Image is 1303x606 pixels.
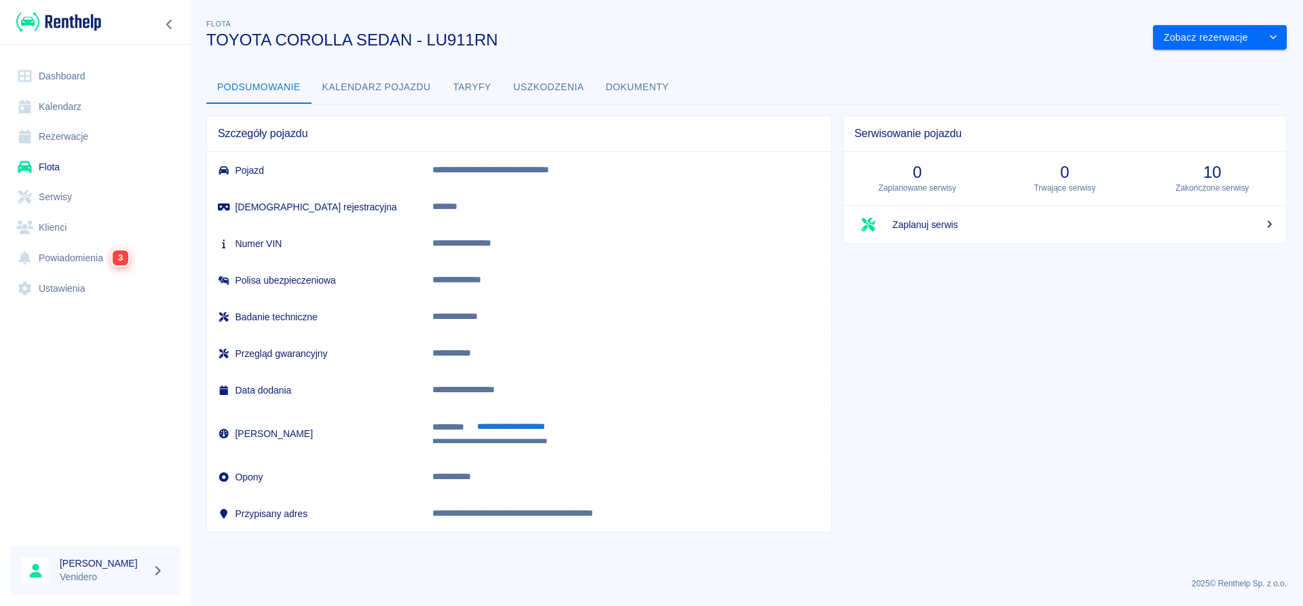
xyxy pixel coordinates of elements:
a: Zaplanuj serwis [844,206,1286,244]
h6: Badanie techniczne [218,310,411,324]
h3: 0 [1002,163,1127,182]
a: 10Zakończone serwisy [1139,152,1286,205]
span: Flota [206,20,231,28]
h6: Przypisany adres [218,507,411,520]
a: Dashboard [11,61,180,92]
button: Dokumenty [595,71,680,104]
h6: [PERSON_NAME] [60,556,147,570]
h6: Numer VIN [218,237,411,250]
p: 2025 © Renthelp Sp. z o.o. [206,577,1287,590]
p: Trwające serwisy [1002,182,1127,194]
a: 0Trwające serwisy [991,152,1138,205]
h3: TOYOTA COROLLA SEDAN - LU911RN [206,31,1142,50]
h6: [DEMOGRAPHIC_DATA] rejestracyjna [218,200,411,214]
a: Renthelp logo [11,11,101,33]
button: Kalendarz pojazdu [311,71,442,104]
a: Powiadomienia3 [11,242,180,273]
h3: 0 [854,163,980,182]
button: Zwiń nawigację [159,16,180,33]
span: Zaplanuj serwis [892,218,1275,232]
button: Zobacz rezerwacje [1153,25,1260,50]
p: Zaplanowane serwisy [854,182,980,194]
button: drop-down [1260,25,1287,50]
span: 3 [113,250,128,266]
a: Rezerwacje [11,121,180,152]
h6: [PERSON_NAME] [218,427,411,440]
h6: Pojazd [218,164,411,177]
a: Serwisy [11,182,180,212]
span: Szczegóły pojazdu [218,127,820,140]
img: Renthelp logo [16,11,101,33]
h3: 10 [1150,163,1275,182]
h6: Data dodania [218,383,411,397]
button: Taryfy [442,71,503,104]
button: Uszkodzenia [503,71,595,104]
a: Kalendarz [11,92,180,122]
h6: Opony [218,470,411,484]
span: Serwisowanie pojazdu [854,127,1275,140]
a: 0Zaplanowane serwisy [844,152,991,205]
button: Podsumowanie [206,71,311,104]
p: Venidero [60,570,147,584]
p: Zakończone serwisy [1150,182,1275,194]
a: Ustawienia [11,273,180,304]
a: Klienci [11,212,180,243]
a: Flota [11,152,180,183]
h6: Przegląd gwarancyjny [218,347,411,360]
h6: Polisa ubezpieczeniowa [218,273,411,287]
